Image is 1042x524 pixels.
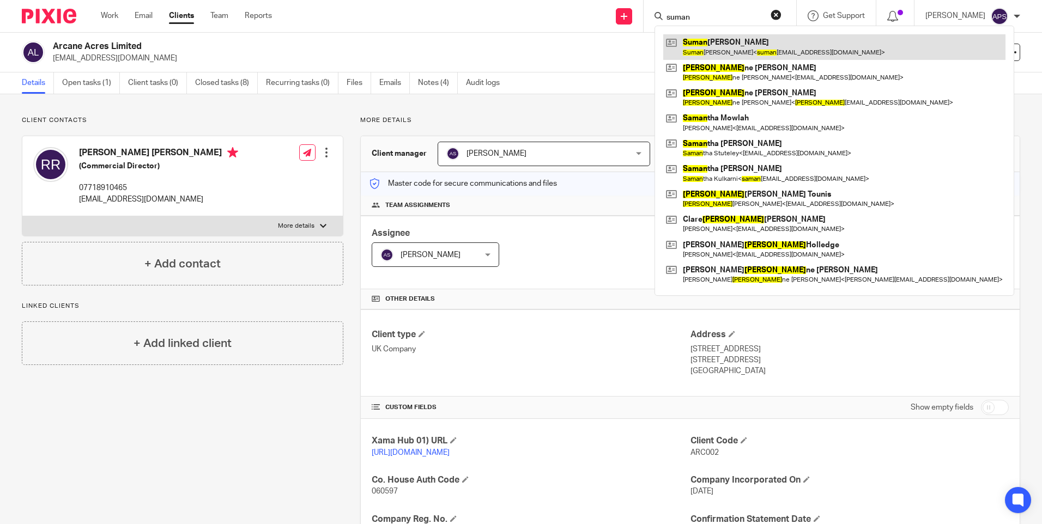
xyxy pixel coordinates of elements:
[79,161,238,172] h5: (Commercial Director)
[210,10,228,21] a: Team
[53,41,708,52] h2: Arcane Acres Limited
[690,344,1009,355] p: [STREET_ADDRESS]
[446,147,459,160] img: svg%3E
[690,488,713,495] span: [DATE]
[22,72,54,94] a: Details
[62,72,120,94] a: Open tasks (1)
[372,435,690,447] h4: Xama Hub 01) URL
[372,474,690,486] h4: Co. House Auth Code
[372,229,410,237] span: Assignee
[53,53,872,64] p: [EMAIL_ADDRESS][DOMAIN_NAME]
[245,10,272,21] a: Reports
[360,116,1020,125] p: More details
[401,251,461,259] span: [PERSON_NAME]
[372,403,690,412] h4: CUSTOM FIELDS
[690,355,1009,365] p: [STREET_ADDRESS]
[991,8,1008,25] img: svg%3E
[690,365,1009,376] p: [GEOGRAPHIC_DATA]
[665,13,764,23] input: Search
[925,10,985,21] p: [PERSON_NAME]
[169,10,194,21] a: Clients
[22,41,45,64] img: svg%3E
[101,10,118,21] a: Work
[369,178,557,189] p: Master code for secure communications and files
[372,344,690,355] p: UK Company
[278,222,314,230] p: More details
[144,255,221,272] h4: + Add contact
[135,10,153,21] a: Email
[79,194,238,205] p: [EMAIL_ADDRESS][DOMAIN_NAME]
[227,147,238,158] i: Primary
[385,201,450,210] span: Team assignments
[911,402,973,413] label: Show empty fields
[418,72,458,94] a: Notes (4)
[690,474,1009,486] h4: Company Incorporated On
[690,449,719,456] span: ARC002
[771,9,781,20] button: Clear
[380,248,393,261] img: svg%3E
[266,72,338,94] a: Recurring tasks (0)
[79,182,238,193] p: 07718910465
[22,302,343,310] p: Linked clients
[195,72,258,94] a: Closed tasks (8)
[385,295,435,303] span: Other details
[347,72,371,94] a: Files
[22,116,343,125] p: Client contacts
[467,150,526,157] span: [PERSON_NAME]
[372,488,398,495] span: 060597
[128,72,187,94] a: Client tasks (0)
[379,72,410,94] a: Emails
[466,72,508,94] a: Audit logs
[79,147,238,161] h4: [PERSON_NAME] [PERSON_NAME]
[134,335,232,352] h4: + Add linked client
[823,12,865,20] span: Get Support
[372,449,450,456] a: [URL][DOMAIN_NAME]
[372,329,690,340] h4: Client type
[690,435,1009,447] h4: Client Code
[690,329,1009,340] h4: Address
[22,9,76,23] img: Pixie
[372,148,427,159] h3: Client manager
[33,147,68,182] img: svg%3E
